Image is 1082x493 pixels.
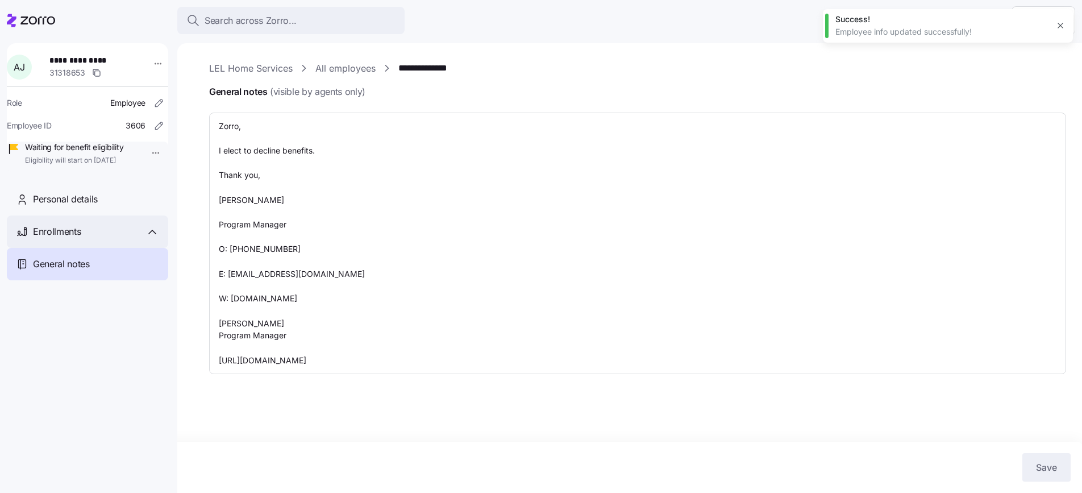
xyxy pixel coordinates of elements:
[110,97,145,109] span: Employee
[25,142,123,153] span: Waiting for benefit eligibility
[315,61,376,76] a: All employees
[14,63,24,72] span: A J
[205,14,297,28] span: Search across Zorro...
[1022,453,1071,482] button: Save
[835,26,1048,38] div: Employee info updated successfully!
[209,85,365,99] span: General notes
[49,67,85,78] span: 31318653
[835,14,1048,25] div: Success!
[33,225,81,239] span: Enrollments
[7,97,22,109] span: Role
[270,85,365,99] span: (visible by agents only)
[177,7,405,34] button: Search across Zorro...
[25,156,123,165] span: Eligibility will start on [DATE]
[33,192,98,206] span: Personal details
[33,257,90,271] span: General notes
[209,113,1066,374] textarea: Zorro, I elect to decline benefits. Thank you, [PERSON_NAME] Program Manager O: [PHONE_NUMBER] E:...
[7,120,52,131] span: Employee ID
[209,61,293,76] a: LEL Home Services
[1036,461,1057,474] span: Save
[126,120,145,131] span: 3606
